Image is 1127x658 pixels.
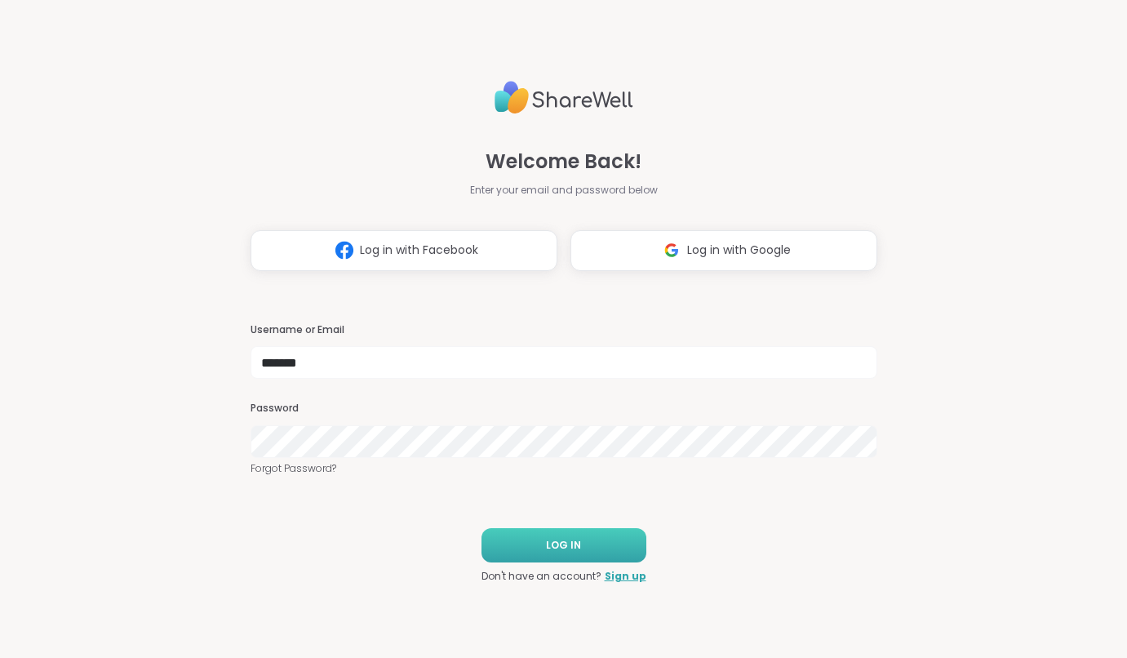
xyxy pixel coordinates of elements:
[656,235,687,265] img: ShareWell Logomark
[329,235,360,265] img: ShareWell Logomark
[251,230,557,271] button: Log in with Facebook
[486,147,641,176] span: Welcome Back!
[570,230,877,271] button: Log in with Google
[251,323,877,337] h3: Username or Email
[495,74,633,121] img: ShareWell Logo
[546,538,581,553] span: LOG IN
[251,402,877,416] h3: Password
[687,242,791,259] span: Log in with Google
[470,183,658,198] span: Enter your email and password below
[605,569,646,584] a: Sign up
[481,528,646,562] button: LOG IN
[360,242,478,259] span: Log in with Facebook
[251,461,877,476] a: Forgot Password?
[481,569,601,584] span: Don't have an account?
